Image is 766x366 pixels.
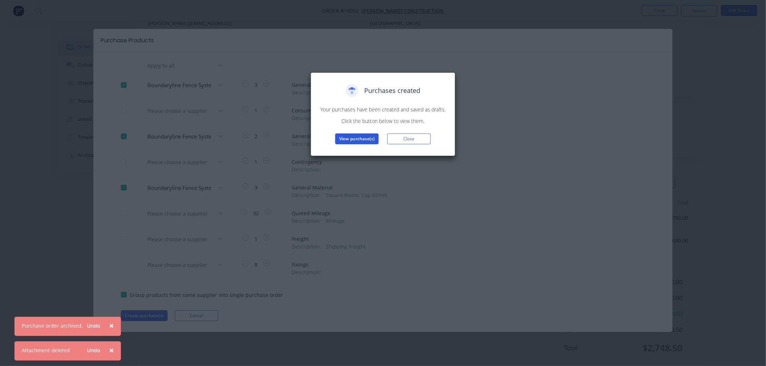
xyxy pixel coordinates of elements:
[22,322,83,329] div: Purchase order archived.
[83,345,104,356] button: Undo
[387,133,431,144] button: Close
[22,346,70,354] div: Attachment deleted
[102,341,121,359] button: Close
[83,320,104,331] button: Undo
[318,117,448,125] p: Click the button below to view them.
[364,86,420,95] span: Purchases created
[102,317,121,334] button: Close
[318,106,448,113] p: Your purchases have been created and saved as drafts.
[109,320,114,331] span: ×
[109,345,114,355] span: ×
[335,133,379,144] button: View purchase(s)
